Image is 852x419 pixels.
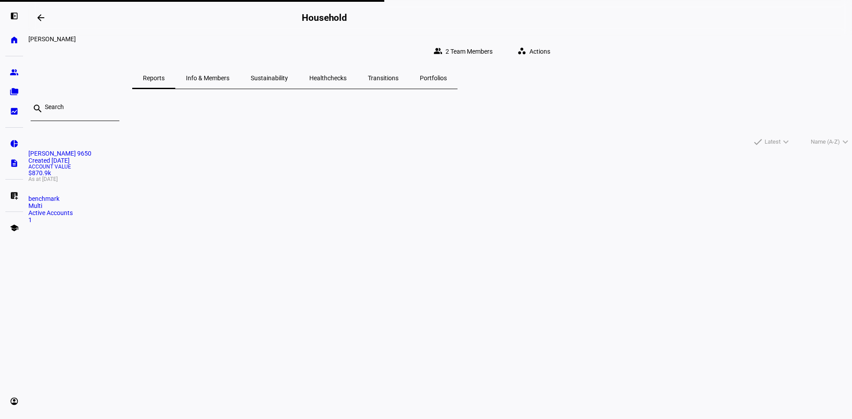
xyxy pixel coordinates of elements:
[446,43,493,60] span: 2 Team Members
[10,223,19,232] eth-mat-symbol: school
[10,87,19,96] eth-mat-symbol: folder_copy
[28,209,73,216] span: Active Accounts
[753,137,763,147] mat-icon: done
[10,35,19,44] eth-mat-symbol: home
[529,43,550,60] span: Actions
[10,191,19,200] eth-mat-symbol: list_alt_add
[503,43,561,60] eth-quick-actions: Actions
[28,157,852,164] div: Created [DATE]
[28,176,852,182] span: As at [DATE]
[510,43,561,60] button: Actions
[10,12,19,20] eth-mat-symbol: left_panel_open
[368,75,398,81] span: Transitions
[420,75,447,81] span: Portfolios
[5,102,23,120] a: bid_landscape
[28,216,32,223] span: 1
[10,68,19,77] eth-mat-symbol: group
[302,12,347,23] h2: Household
[5,83,23,101] a: folder_copy
[10,159,19,168] eth-mat-symbol: description
[517,47,526,55] mat-icon: workspaces
[28,195,59,202] span: benchmark
[28,164,852,182] div: $870.9k
[28,202,42,209] span: Multi
[28,164,852,169] span: Account Value
[426,43,503,60] button: 2 Team Members
[434,47,442,55] mat-icon: group
[5,135,23,153] a: pie_chart
[10,139,19,148] eth-mat-symbol: pie_chart
[28,150,852,223] a: [PERSON_NAME] 9650Created [DATE]Account Value$870.9kAs at [DATE]benchmarkMultiActive Accounts1
[45,103,112,110] input: Search
[765,137,781,147] span: Latest
[309,75,347,81] span: Healthchecks
[251,75,288,81] span: Sustainability
[35,12,46,23] mat-icon: arrow_backwards
[32,103,43,114] mat-icon: search
[5,63,23,81] a: group
[5,154,23,172] a: description
[28,35,561,43] div: Nicola P Hamacher
[10,107,19,116] eth-mat-symbol: bid_landscape
[28,150,91,157] span: Nicola P Hamacher 9650
[5,31,23,49] a: home
[143,75,165,81] span: Reports
[10,397,19,406] eth-mat-symbol: account_circle
[811,137,840,147] span: Name (A-Z)
[186,75,229,81] span: Info & Members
